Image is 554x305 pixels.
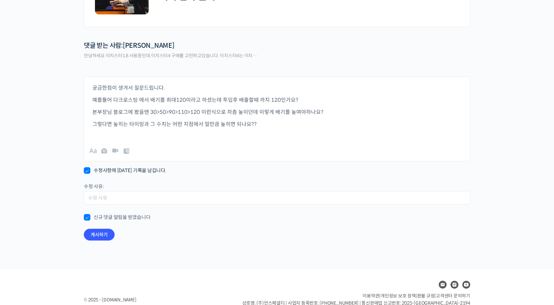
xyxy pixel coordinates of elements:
button: 게시하기 [84,229,115,241]
legend: 댓글 받는 사람: [84,42,257,65]
span: 고객센터 문의하기 [436,293,470,299]
span: 홈 [21,217,25,223]
span: [PERSON_NAME] [123,42,175,50]
label: 신규 댓글 알림을 받겠습니다 [84,214,150,221]
span: 대화 [60,218,68,223]
p: 예를들어 다크로스팅 에서 배기를 최대120이라고 하셨는데 투입후 배출할때 까지 120인가요? [92,96,462,104]
label: 수정사항에 [DATE] 기록을 남깁니다. [84,167,166,174]
a: 홈 [2,207,43,224]
p: 궁금한점이 생겨서 질문드립니다. [92,83,462,92]
div: 안녕하세요 이지스터1.8 사용중인데 이지스터4 구매를 고민하고있습니다. 이지스터4는 이지… [79,50,262,65]
p: 그렇다면 높히는 타이밍과 그 수치는 어떤 지점에서 얼만큼 높히면 되나요?? [92,120,462,129]
a: 이용약관 [362,293,379,299]
a: 개인정보 보호 정책 [380,293,416,299]
a: 설정 [84,207,126,224]
a: 대화 [43,207,84,224]
a: 환불 규정 [417,293,435,299]
label: 수정 사유: [84,184,104,189]
p: 본부장님 블로그에 봤을땐 30>50>90>110>120 이런식으로 차츰 높이던데 이렇게 배기를 높여야하나요? [92,108,462,117]
span: 설정 [101,217,109,223]
input: 수정 사유 [84,191,470,205]
div: © 2025 - [DOMAIN_NAME] [84,296,226,304]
